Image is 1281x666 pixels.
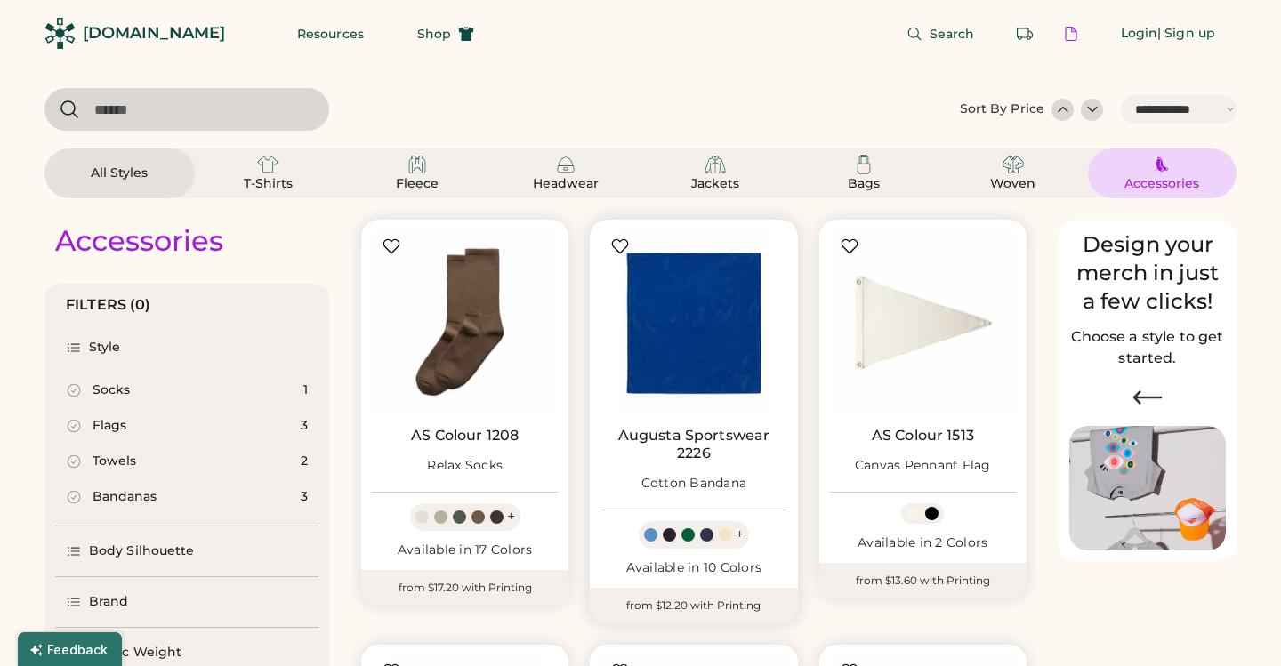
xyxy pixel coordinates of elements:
[590,588,797,623] div: from $12.20 with Printing
[55,223,223,259] div: Accessories
[824,175,904,193] div: Bags
[93,488,157,506] div: Bandanas
[1196,586,1273,662] iframe: Front Chat
[853,154,874,175] img: Bags Icon
[303,381,308,399] div: 1
[1121,25,1158,43] div: Login
[66,294,151,316] div: FILTERS (0)
[301,417,308,435] div: 3
[855,457,991,475] div: Canvas Pennant Flag
[93,453,136,470] div: Towels
[276,16,385,52] button: Resources
[600,427,786,462] a: Augusta Sportswear 2226
[361,570,568,606] div: from $17.20 with Printing
[600,230,786,416] img: Augusta Sportswear 2226 Cotton Bandana
[1069,326,1226,369] h2: Choose a style to get started.
[44,18,76,49] img: Rendered Logo - Screens
[89,644,181,662] div: Fabric Weight
[396,16,495,52] button: Shop
[1069,426,1226,551] img: Image of Lisa Congdon Eye Print on T-Shirt and Hat
[885,16,996,52] button: Search
[79,164,159,182] div: All Styles
[675,175,755,193] div: Jackets
[1003,154,1024,175] img: Woven Icon
[93,381,130,399] div: Socks
[555,154,576,175] img: Headwear Icon
[736,525,744,544] div: +
[526,175,606,193] div: Headwear
[973,175,1053,193] div: Woven
[641,475,747,493] div: Cotton Bandana
[377,175,457,193] div: Fleece
[1151,154,1172,175] img: Accessories Icon
[83,22,225,44] div: [DOMAIN_NAME]
[301,453,308,470] div: 2
[705,154,726,175] img: Jackets Icon
[301,488,308,506] div: 3
[872,427,974,445] a: AS Colour 1513
[89,593,129,611] div: Brand
[372,230,558,416] img: AS Colour 1208 Relax Socks
[372,542,558,559] div: Available in 17 Colors
[930,28,975,40] span: Search
[257,154,278,175] img: T-Shirts Icon
[1069,230,1226,316] div: Design your merch in just a few clicks!
[960,100,1044,118] div: Sort By Price
[89,542,195,560] div: Body Silhouette
[228,175,308,193] div: T-Shirts
[89,339,121,357] div: Style
[1007,16,1043,52] button: Retrieve an order
[93,417,126,435] div: Flags
[411,427,519,445] a: AS Colour 1208
[507,507,515,526] div: +
[819,563,1027,598] div: from $13.60 with Printing
[1122,175,1202,193] div: Accessories
[830,534,1016,552] div: Available in 2 Colors
[600,559,786,577] div: Available in 10 Colors
[427,457,503,475] div: Relax Socks
[407,154,428,175] img: Fleece Icon
[417,28,451,40] span: Shop
[830,230,1016,416] img: AS Colour 1513 Canvas Pennant Flag
[1157,25,1215,43] div: | Sign up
